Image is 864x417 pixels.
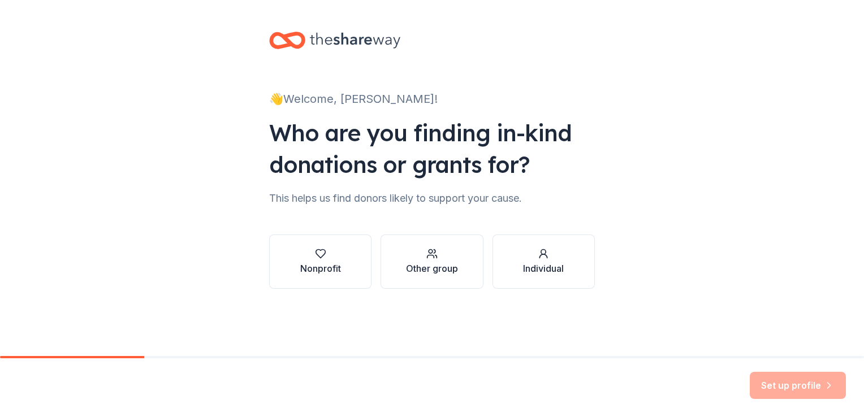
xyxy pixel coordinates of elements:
div: Nonprofit [300,262,341,275]
div: 👋 Welcome, [PERSON_NAME]! [269,90,595,108]
button: Other group [381,234,483,289]
div: Individual [523,262,564,275]
button: Individual [493,234,595,289]
div: Other group [406,262,458,275]
div: This helps us find donors likely to support your cause. [269,189,595,207]
button: Nonprofit [269,234,371,289]
div: Who are you finding in-kind donations or grants for? [269,117,595,180]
